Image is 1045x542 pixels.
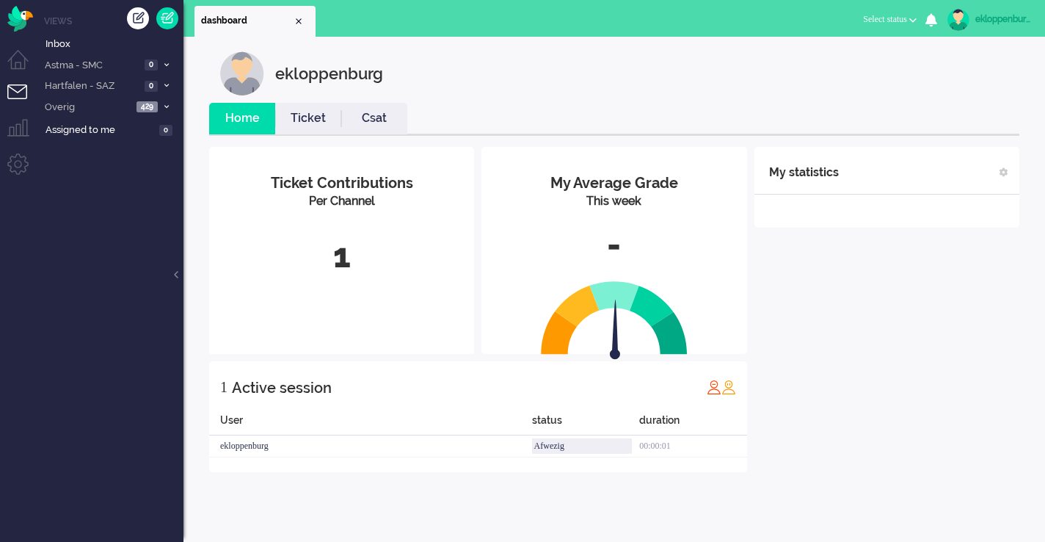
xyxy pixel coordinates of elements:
[136,101,158,112] span: 429
[201,15,293,27] span: dashboard
[43,79,140,93] span: Hartfalen - SAZ
[975,12,1030,26] div: ekloppenburg
[194,6,316,37] li: Dashboard
[220,193,463,210] div: Per Channel
[7,153,40,187] li: Admin menu
[854,9,925,30] button: Select status
[275,110,341,127] a: Ticket
[7,6,33,32] img: flow_omnibird.svg
[944,9,1030,31] a: ekloppenburg
[532,413,640,436] div: status
[43,121,183,137] a: Assigned to me 0
[275,51,383,95] div: ekloppenburg
[639,413,747,436] div: duration
[232,373,332,402] div: Active session
[220,173,463,194] div: Ticket Contributions
[863,14,907,24] span: Select status
[45,37,183,51] span: Inbox
[341,110,407,127] a: Csat
[7,10,33,21] a: Omnidesk
[145,81,158,92] span: 0
[209,413,532,436] div: User
[7,119,40,152] li: Supervisor menu
[769,158,839,187] div: My statistics
[43,101,132,115] span: Overig
[209,103,275,134] li: Home
[583,300,647,363] img: arrow.svg
[44,15,183,27] li: Views
[159,125,172,136] span: 0
[532,438,633,454] div: Afwezig
[209,436,532,458] div: ekloppenburg
[721,380,736,394] img: profile_orange.svg
[639,436,747,458] div: 00:00:01
[341,103,407,134] li: Csat
[492,173,735,194] div: My Average Grade
[7,50,40,83] li: Dashboard menu
[854,4,925,37] li: Select status
[45,123,155,137] span: Assigned to me
[293,15,305,27] div: Close tab
[7,84,40,118] li: Tickets menu
[220,232,463,281] div: 1
[220,372,227,402] div: 1
[43,35,183,51] a: Inbox
[492,221,735,270] div: -
[127,7,149,29] div: Create ticket
[492,193,735,210] div: This week
[707,380,721,394] img: profile_red.svg
[275,103,341,134] li: Ticket
[43,59,140,73] span: Astma - SMC
[156,7,178,29] a: Quick Ticket
[209,110,275,127] a: Home
[947,9,969,31] img: avatar
[145,59,158,71] span: 0
[220,51,264,95] img: customer.svg
[541,281,688,355] img: semi_circle.svg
